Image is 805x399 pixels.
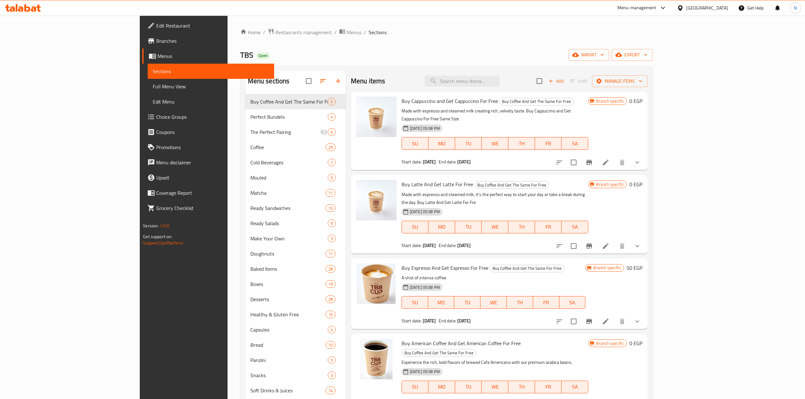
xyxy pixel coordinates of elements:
span: TU [458,222,479,231]
div: Boxes19 [245,276,346,292]
div: Make Your Own3 [245,231,346,246]
div: Heatlhy & Gluten Free10 [245,307,346,322]
span: Start date: [402,241,422,250]
a: Support.OpsPlatform [143,239,183,247]
span: MO [431,382,453,391]
span: Make Your Own [250,235,328,242]
button: Branch-specific-item [582,314,597,329]
div: The Perfect Pairing6 [245,124,346,140]
span: Soft Drinks & Juices [250,387,325,394]
span: Branch specific [591,265,623,271]
span: Ready Sandwiches [250,204,325,212]
div: Ready Salads [250,219,328,227]
div: Doughnuts11 [245,246,346,261]
div: items [325,204,336,212]
span: Add [548,78,565,85]
span: Select section [533,74,546,88]
span: 28 [326,296,335,302]
span: Version: [143,222,158,230]
div: Bread10 [245,337,346,352]
span: Buy Coffee And Get The Same For Free [499,98,574,105]
span: Choice Groups [156,113,269,121]
button: delete [615,314,630,329]
input: search [425,76,499,87]
button: SU [402,137,428,150]
div: items [325,189,336,197]
nav: breadcrumb [240,28,653,36]
div: Buy Coffee And Get The Same For Free6 [245,94,346,109]
b: [DATE] [457,158,471,166]
div: items [325,341,336,349]
span: N [794,4,797,11]
span: Edit Menu [153,98,269,105]
span: End date: [439,317,456,325]
div: items [325,143,336,151]
a: Coupons [142,124,274,140]
p: Experience the rich, bold flavors of brewed Cafe Americano with our premium arabica beans. [402,358,589,366]
div: items [328,159,336,166]
span: SU [404,139,426,148]
div: Cold Beverages7 [245,155,346,170]
span: FR [538,139,559,148]
span: Select to update [567,239,580,253]
button: FR [535,381,562,393]
b: [DATE] [457,317,471,325]
span: Sort sections [315,73,331,89]
button: SU [402,381,428,393]
div: Ready Sandwiches13 [245,200,346,216]
span: 3 [328,372,335,378]
span: Doughnuts [250,250,325,257]
img: Buy Espresso And Get Espresso For Free [356,263,396,304]
p: Made with espresso and steamed milk creating rich, velvety taste. Buy Cappuccino and Get Cappucci... [402,107,589,123]
span: Panzini [250,356,328,364]
button: SA [562,221,588,233]
div: items [328,371,336,379]
span: 11 [326,251,335,257]
a: Promotions [142,140,274,155]
button: show more [630,155,645,170]
span: 9 [328,220,335,226]
button: delete [615,155,630,170]
span: Edit Restaurant [156,22,269,29]
span: Heatlhy & Gluten Free [250,311,325,318]
div: Mouled [250,174,328,181]
span: SA [564,222,586,231]
span: TH [511,139,532,148]
span: TU [458,139,479,148]
button: TH [508,221,535,233]
div: [GEOGRAPHIC_DATA] [686,4,728,11]
button: TH [507,296,533,309]
a: Choice Groups [142,109,274,124]
span: MO [431,298,452,307]
button: TH [508,137,535,150]
span: Select to update [567,156,580,169]
div: Matcha [250,189,325,197]
button: sort-choices [552,314,567,329]
span: Coverage Report [156,189,269,197]
span: 11 [326,190,335,196]
button: SU [402,221,428,233]
div: items [328,98,336,105]
a: Coverage Report [142,185,274,200]
a: Sections [148,64,274,79]
b: [DATE] [423,158,436,166]
div: Coffee [250,143,325,151]
span: Desserts [250,295,325,303]
span: [DATE] 05:58 PM [407,209,442,215]
button: MO [428,221,455,233]
span: Restaurants management [275,28,332,36]
button: sort-choices [552,155,567,170]
h6: 50 EGP [627,263,642,272]
button: WE [482,381,508,393]
span: Buy Cappuccino and Get Cappuccino For Free [402,96,498,106]
div: Desserts28 [245,292,346,307]
span: Bread [250,341,325,349]
span: Add item [546,76,566,86]
div: Buy Coffee And Get The Same For Free [490,265,564,272]
svg: Show Choices [634,318,641,325]
a: Restaurants management [268,28,332,36]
